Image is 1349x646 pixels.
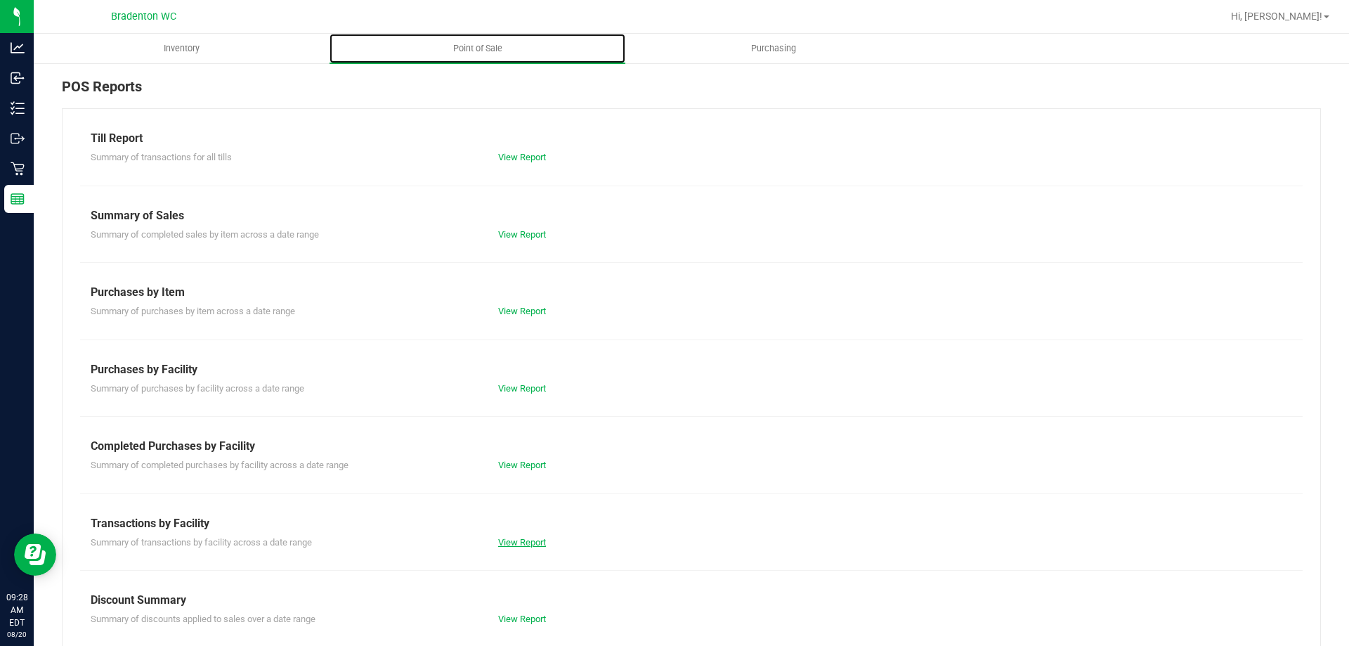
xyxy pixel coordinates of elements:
[91,515,1292,532] div: Transactions by Facility
[330,34,625,63] a: Point of Sale
[91,207,1292,224] div: Summary of Sales
[498,537,546,548] a: View Report
[91,130,1292,147] div: Till Report
[14,534,56,576] iframe: Resource center
[91,460,348,470] span: Summary of completed purchases by facility across a date range
[11,41,25,55] inline-svg: Analytics
[91,438,1292,455] div: Completed Purchases by Facility
[11,131,25,146] inline-svg: Outbound
[498,460,546,470] a: View Report
[11,101,25,115] inline-svg: Inventory
[91,614,315,624] span: Summary of discounts applied to sales over a date range
[91,152,232,162] span: Summary of transactions for all tills
[1231,11,1322,22] span: Hi, [PERSON_NAME]!
[111,11,176,22] span: Bradenton WC
[34,34,330,63] a: Inventory
[91,229,319,240] span: Summary of completed sales by item across a date range
[91,383,304,394] span: Summary of purchases by facility across a date range
[625,34,921,63] a: Purchasing
[11,162,25,176] inline-svg: Retail
[62,76,1321,108] div: POS Reports
[91,306,295,316] span: Summary of purchases by item across a date range
[434,42,521,55] span: Point of Sale
[498,152,546,162] a: View Report
[732,42,815,55] span: Purchasing
[498,614,546,624] a: View Report
[91,284,1292,301] div: Purchases by Item
[498,383,546,394] a: View Report
[91,361,1292,378] div: Purchases by Facility
[91,592,1292,609] div: Discount Summary
[91,537,312,548] span: Summary of transactions by facility across a date range
[11,192,25,206] inline-svg: Reports
[6,629,27,640] p: 08/20
[498,306,546,316] a: View Report
[6,591,27,629] p: 09:28 AM EDT
[11,71,25,85] inline-svg: Inbound
[145,42,219,55] span: Inventory
[498,229,546,240] a: View Report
